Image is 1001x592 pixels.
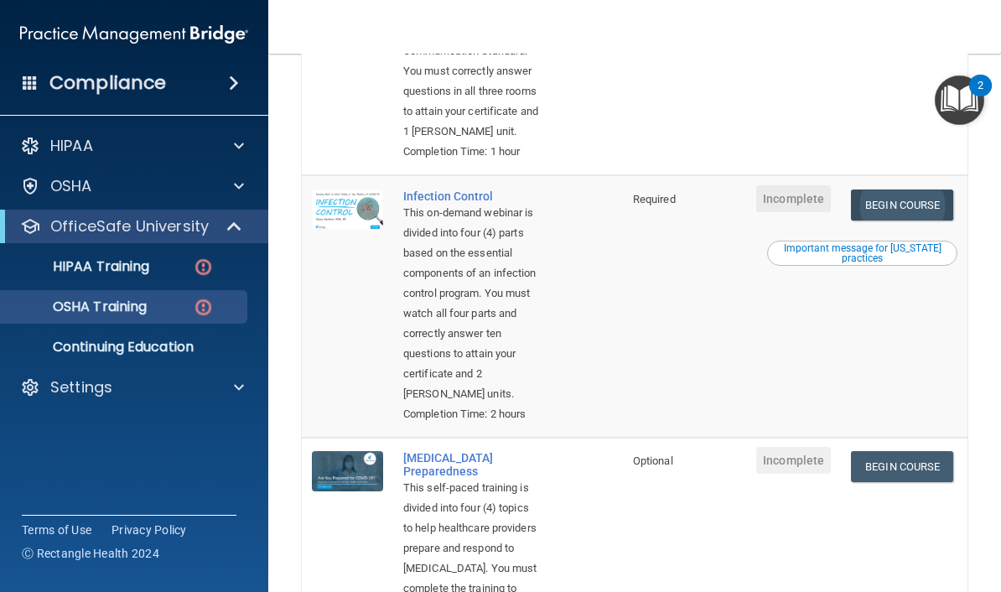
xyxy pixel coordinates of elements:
[851,190,953,221] a: Begin Course
[403,451,539,478] a: [MEDICAL_DATA] Preparedness
[20,18,248,51] img: PMB logo
[20,377,244,397] a: Settings
[20,136,244,156] a: HIPAA
[112,522,187,538] a: Privacy Policy
[935,75,984,125] button: Open Resource Center, 2 new notifications
[193,297,214,318] img: danger-circle.6113f641.png
[403,404,539,424] div: Completion Time: 2 hours
[11,258,149,275] p: HIPAA Training
[11,299,147,315] p: OSHA Training
[756,447,831,474] span: Incomplete
[50,216,209,236] p: OfficeSafe University
[978,86,983,107] div: 2
[633,454,673,467] span: Optional
[403,190,539,203] a: Infection Control
[22,545,159,562] span: Ⓒ Rectangle Health 2024
[20,216,243,236] a: OfficeSafe University
[50,377,112,397] p: Settings
[50,176,92,196] p: OSHA
[22,522,91,538] a: Terms of Use
[851,451,953,482] a: Begin Course
[770,243,955,263] div: Important message for [US_STATE] practices
[403,203,539,404] div: This on-demand webinar is divided into four (4) parts based on the essential components of an inf...
[11,339,240,356] p: Continuing Education
[633,193,676,205] span: Required
[756,185,831,212] span: Incomplete
[20,176,244,196] a: OSHA
[193,257,214,278] img: danger-circle.6113f641.png
[403,142,539,162] div: Completion Time: 1 hour
[49,71,166,95] h4: Compliance
[50,136,93,156] p: HIPAA
[767,241,957,266] button: Read this if you are a dental practitioner in the state of CA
